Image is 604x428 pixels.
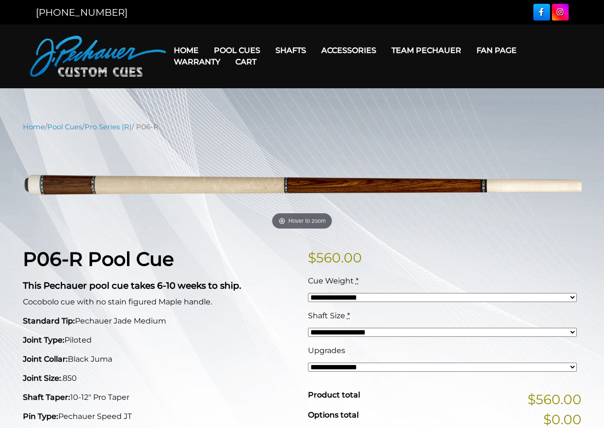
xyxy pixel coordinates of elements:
span: $560.00 [528,389,582,409]
p: 10-12" Pro Taper [23,392,297,403]
p: Piloted [23,334,297,346]
strong: P06-R Pool Cue [23,247,174,271]
span: Cue Weight [308,276,354,285]
a: Cart [228,50,264,74]
span: Product total [308,390,360,399]
span: Shaft Size [308,311,345,320]
strong: This Pechauer pool cue takes 6-10 weeks to ship. [23,280,241,291]
p: Pechauer Speed JT [23,411,297,422]
span: Options total [308,410,359,419]
strong: Shaft Taper: [23,393,70,402]
bdi: 560.00 [308,250,362,266]
a: Fan Page [469,38,524,63]
p: Black Juma [23,354,297,365]
a: Pool Cues [47,123,82,131]
strong: Joint Type: [23,335,64,344]
a: Home [166,38,206,63]
strong: Joint Size: [23,374,61,383]
a: [PHONE_NUMBER] [36,7,127,18]
strong: Pin Type: [23,412,58,421]
span: Upgrades [308,346,345,355]
a: Accessories [314,38,384,63]
a: Warranty [166,50,228,74]
a: Hover to zoom [23,139,582,232]
a: Pool Cues [206,38,268,63]
abbr: required [347,311,350,320]
p: .850 [23,373,297,384]
a: Team Pechauer [384,38,469,63]
a: Home [23,123,45,131]
a: Pro Series (R) [85,123,132,131]
p: Cocobolo cue with no stain figured Maple handle. [23,296,297,308]
strong: Joint Collar: [23,355,68,364]
span: $ [308,250,316,266]
nav: Breadcrumb [23,122,582,132]
p: Pechauer Jade Medium [23,315,297,327]
abbr: required [356,276,359,285]
a: Shafts [268,38,314,63]
strong: Standard Tip: [23,316,75,325]
img: Pechauer Custom Cues [30,36,166,77]
img: P06-N.png [23,139,582,232]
